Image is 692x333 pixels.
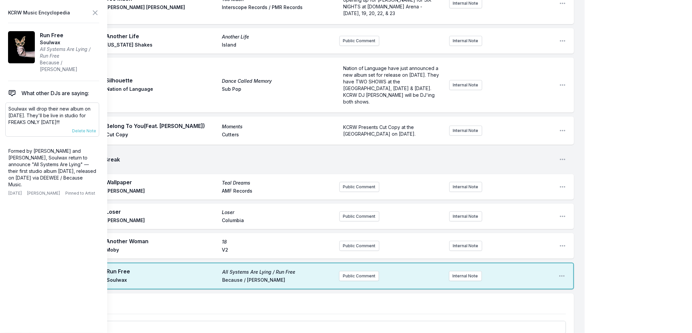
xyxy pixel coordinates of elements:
img: All Systems Are Lying / Run Free [8,31,35,63]
button: Public Comment [339,211,379,221]
span: KCRW Presents Cut Copy at the [GEOGRAPHIC_DATA] on [DATE]. [343,124,416,137]
span: Moby [106,247,218,255]
span: Sub Pop [222,86,334,94]
span: Island [222,42,334,50]
span: [PERSON_NAME] [106,217,218,225]
span: [PERSON_NAME] [106,188,218,196]
span: Cutters [222,131,334,139]
span: Another Life [106,32,218,40]
button: Internal Note [449,80,482,90]
span: Pinned to Artist [65,191,95,196]
button: Internal Note [449,211,482,221]
span: Belong To You (Feat. [PERSON_NAME]) [106,122,218,130]
span: Teal Dreams [222,180,334,186]
span: Loser [106,208,218,216]
button: Open playlist item options [559,156,566,163]
span: Run Free [107,267,218,275]
p: Formed by [PERSON_NAME] and [PERSON_NAME], Soulwax return to announce "All Systems Are Lying" — t... [8,148,96,188]
span: Dance Called Memory [222,78,334,84]
button: Internal Note [449,126,482,136]
span: 18 [222,239,334,245]
button: Internal Note [449,241,482,251]
span: AMF Records [222,188,334,196]
span: Moments [222,123,334,130]
span: Another Woman [106,237,218,245]
button: Open playlist item options [559,273,565,279]
span: All Systems Are Lying / Run Free [40,46,99,59]
span: [US_STATE] Shakes [106,42,218,50]
span: Break [105,155,554,163]
button: Internal Note [449,36,482,46]
span: Soulwax [107,277,218,285]
span: What other DJs are saying: [21,89,89,97]
button: Open playlist item options [559,38,566,44]
button: Public Comment [339,271,379,281]
button: Internal Note [449,271,482,281]
button: Internal Note [449,182,482,192]
button: Open playlist item options [559,82,566,88]
span: Because / [PERSON_NAME] [222,277,334,285]
button: Public Comment [339,36,379,46]
button: Open playlist item options [559,127,566,134]
button: Open playlist item options [559,184,566,190]
span: [DATE] [8,191,22,196]
span: V2 [222,247,334,255]
span: Nation of Language have just announced a new album set for release on [DATE]. They have TWO SHOWS... [343,65,441,105]
span: Cut Copy [106,131,218,139]
p: Soulwax will drop their new album on [DATE]. They'll be live in studio for FREAKS ONLY [DATE]!!! [8,106,96,126]
span: Columbia [222,217,334,225]
span: [PERSON_NAME] [PERSON_NAME] [106,4,218,12]
span: Silhouette [106,76,218,84]
span: Loser [222,209,334,216]
button: Open playlist item options [559,243,566,249]
span: Run Free [40,31,99,39]
span: [PERSON_NAME] [27,191,60,196]
span: KCRW Music Encyclopedia [8,8,70,17]
span: Interscope Records / PMR Records [222,4,334,12]
span: Another Life [222,34,334,40]
span: Because / [PERSON_NAME] [40,59,99,73]
span: Nation of Language [106,86,218,94]
button: Public Comment [339,182,379,192]
span: Wallpaper [106,178,218,186]
button: Public Comment [339,241,379,251]
button: Open playlist item options [559,213,566,220]
span: All Systems Are Lying / Run Free [222,269,334,275]
span: Delete Note [72,128,96,134]
span: Soulwax [40,39,99,46]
